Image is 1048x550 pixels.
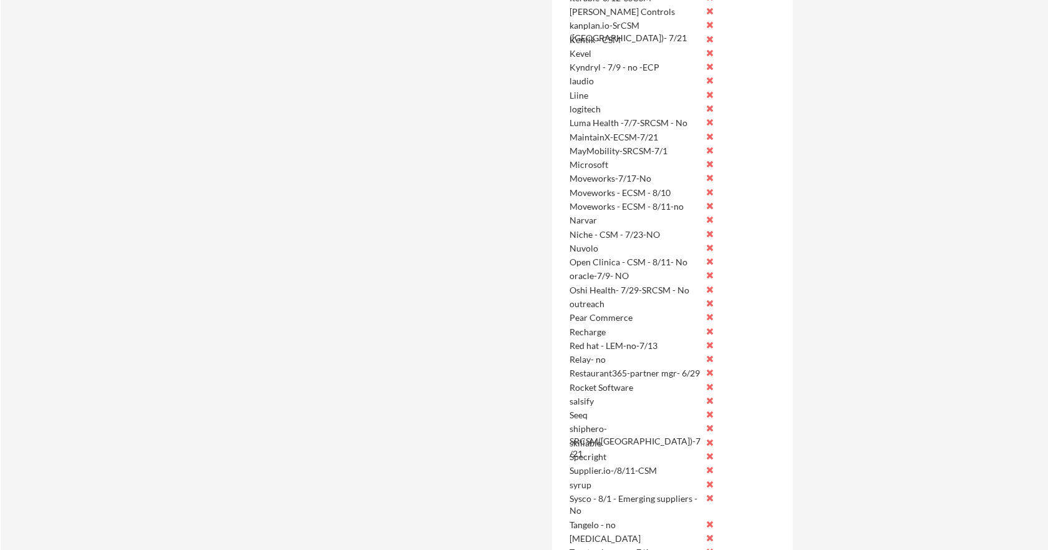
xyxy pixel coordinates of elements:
[570,103,701,115] div: logitech
[570,19,701,44] div: kanplan.io-SrCSM ([GEOGRAPHIC_DATA])- 7/21
[570,437,701,449] div: skillable
[570,172,701,185] div: Moveworks-7/17-No
[570,131,701,144] div: MaintainX-ECSM-7/21
[570,89,701,102] div: Liine
[570,200,701,213] div: Moveworks - ECSM - 8/11-no
[570,464,701,477] div: Supplier.io-/8/11-CSM
[570,479,701,491] div: syrup
[570,298,701,310] div: outreach
[570,145,701,157] div: MayMobility-SRCSM-7/1
[570,493,701,517] div: Sysco - 8/1 - Emerging suppliers - No
[570,451,701,463] div: Specright
[570,228,701,241] div: Niche - CSM - 7/23-NO
[570,381,701,394] div: Rocket Software
[570,61,701,74] div: Kyndryl - 7/9 - no -ECP
[570,533,701,545] div: [MEDICAL_DATA]
[570,256,701,268] div: Open Clinica - CSM - 8/11- No
[570,270,701,282] div: oracle-7/9- NO
[570,214,701,227] div: Narvar
[570,326,701,338] div: Recharge
[570,6,701,18] div: [PERSON_NAME] Controls
[570,34,701,46] div: Kentik - CSM
[570,187,701,199] div: Moveworks - ECSM - 8/10
[570,159,701,171] div: Microsoft
[570,75,701,87] div: laudio
[570,409,701,421] div: Seeq
[570,117,701,129] div: Luma Health -7/7-SRCSM - No
[570,242,701,255] div: Nuvolo
[570,47,701,60] div: Kevel
[570,395,701,408] div: salsify
[570,284,701,297] div: Oshi Health- 7/29-SRCSM - No
[570,423,701,459] div: shiphero-SRCSM([GEOGRAPHIC_DATA])-7/21
[570,519,701,531] div: Tangelo - no
[570,340,701,352] div: Red hat - LEM-no-7/13
[570,312,701,324] div: Pear Commerce
[570,367,701,380] div: Restaurant365-partner mgr- 6/29
[570,353,701,366] div: Relay- no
